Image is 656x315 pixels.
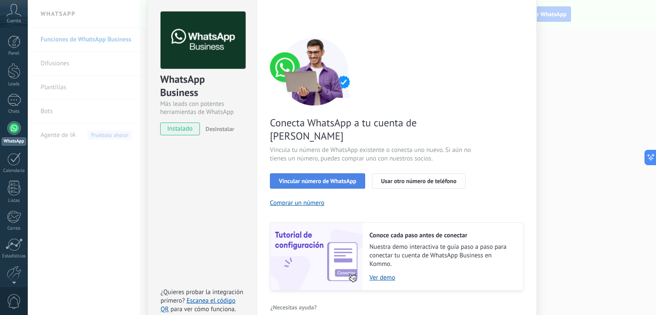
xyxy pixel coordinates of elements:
[161,12,246,69] img: logo_main.png
[202,122,234,135] button: Desinstalar
[270,116,473,143] span: Conecta WhatsApp a tu cuenta de [PERSON_NAME]
[7,18,21,24] span: Cuenta
[161,122,199,135] span: instalado
[170,305,236,313] span: para ver cómo funciona.
[2,82,26,87] div: Leads
[161,297,235,313] a: Escanea el código QR
[2,198,26,204] div: Listas
[160,73,244,100] div: WhatsApp Business
[270,199,325,207] button: Comprar un número
[2,168,26,174] div: Calendario
[205,125,234,133] span: Desinstalar
[270,37,360,105] img: connect number
[369,243,515,268] span: Nuestra demo interactiva te guía paso a paso para conectar tu cuenta de WhatsApp Business en Kommo.
[369,274,515,282] a: Ver demo
[2,51,26,56] div: Panel
[2,137,26,146] div: WhatsApp
[160,100,244,116] div: Más leads con potentes herramientas de WhatsApp
[270,173,365,189] button: Vincular número de WhatsApp
[2,226,26,231] div: Correo
[2,254,26,259] div: Estadísticas
[270,301,317,314] button: ¿Necesitas ayuda?
[161,288,243,305] span: ¿Quieres probar la integración primero?
[270,146,473,163] span: Vincula tu número de WhatsApp existente o conecta uno nuevo. Si aún no tienes un número, puedes c...
[381,178,456,184] span: Usar otro número de teléfono
[372,173,465,189] button: Usar otro número de teléfono
[369,231,515,239] h2: Conoce cada paso antes de conectar
[279,178,356,184] span: Vincular número de WhatsApp
[270,304,317,310] span: ¿Necesitas ayuda?
[2,109,26,114] div: Chats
